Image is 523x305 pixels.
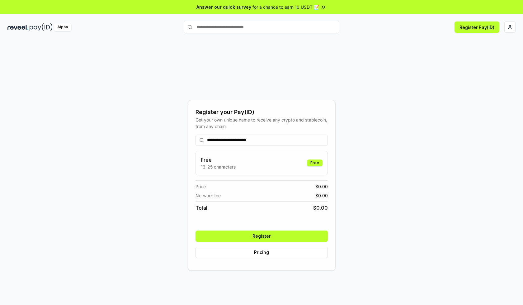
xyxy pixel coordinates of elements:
img: reveel_dark [7,23,28,31]
span: for a chance to earn 10 USDT 📝 [252,4,319,10]
h3: Free [201,156,236,164]
button: Register Pay(ID) [455,21,499,33]
span: Answer our quick survey [196,4,251,10]
div: Free [307,160,323,166]
img: pay_id [30,23,53,31]
div: Alpha [54,23,71,31]
button: Register [196,231,328,242]
div: Get your own unique name to receive any crypto and stablecoin, from any chain [196,117,328,130]
span: $ 0.00 [315,192,328,199]
span: Network fee [196,192,221,199]
span: Total [196,204,207,212]
span: $ 0.00 [313,204,328,212]
p: 13-25 characters [201,164,236,170]
span: Price [196,183,206,190]
button: Pricing [196,247,328,258]
div: Register your Pay(ID) [196,108,328,117]
span: $ 0.00 [315,183,328,190]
